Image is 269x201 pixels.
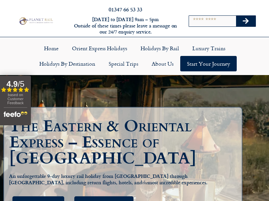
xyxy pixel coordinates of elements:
img: Planet Rail Train Holidays Logo [18,16,54,25]
a: Home [37,41,65,56]
button: Search [236,16,256,26]
a: Holidays by Rail [134,41,186,56]
a: Special Trips [102,56,145,71]
a: Holidays by Destination [33,56,102,71]
a: Orient Express Holidays [65,41,134,56]
a: 01347 66 53 33 [109,5,142,13]
h1: The Eastern & Oriental Express – Essence of [GEOGRAPHIC_DATA] [9,118,240,166]
h5: An unforgettable 9-day luxury rail holiday from [GEOGRAPHIC_DATA] through [GEOGRAPHIC_DATA], incl... [9,173,237,186]
a: About Us [145,56,180,71]
em: the [142,179,148,187]
nav: Menu [3,41,266,71]
a: Start your Journey [180,56,237,71]
h6: [DATE] to [DATE] 9am – 5pm Outside of these times please leave a message on our 24/7 enquiry serv... [73,16,178,35]
a: Luxury Trains [186,41,232,56]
